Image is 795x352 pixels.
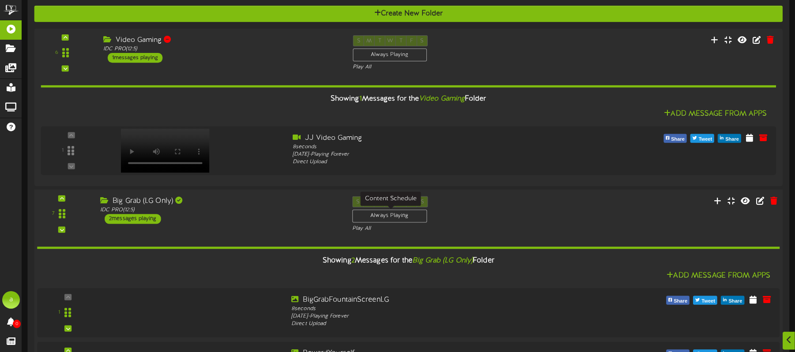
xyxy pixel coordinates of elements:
div: 2 messages playing [105,214,161,224]
i: Video Gaming [419,95,465,103]
div: Direct Upload [293,158,586,166]
div: 8 seconds [293,143,586,151]
i: Big Grab (LG Only) [413,257,473,265]
div: [DATE] - Playing Forever [291,313,588,320]
div: Always Playing [353,49,427,61]
div: 8 seconds [291,305,588,313]
button: Tweet [693,296,718,305]
button: Add Message From Apps [664,270,773,281]
button: Share [666,296,690,305]
div: a [2,291,20,309]
div: Big Grab (LG Only) [100,196,339,206]
span: Share [724,135,741,144]
div: 1 messages playing [108,53,162,63]
span: 0 [13,320,21,328]
span: Share [727,296,744,306]
span: Share [669,135,686,144]
div: Play All [352,225,528,232]
div: Showing Messages for the Folder [30,251,787,270]
span: 1 [359,95,362,103]
div: Play All [353,64,527,71]
button: Add Message From Apps [662,109,770,120]
div: Always Playing [352,210,427,223]
div: JJ Video Gaming [293,133,586,143]
span: Tweet [697,135,714,144]
div: Direct Upload [291,321,588,328]
div: IDC PRO ( 12:5 ) [100,206,339,214]
div: Video Gaming [103,35,339,45]
span: Share [672,296,689,306]
div: BigGrabFountainScreenLG [291,295,588,305]
div: [DATE] - Playing Forever [293,151,586,158]
span: Tweet [700,296,717,306]
div: 6 [55,49,58,57]
button: Share [718,134,741,143]
span: 2 [351,257,355,265]
button: Share [663,134,687,143]
button: Create New Folder [34,6,783,22]
button: Share [721,296,744,305]
button: Tweet [690,134,714,143]
div: Showing Messages for the Folder [34,90,783,109]
div: IDC PRO ( 12:5 ) [103,45,339,53]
